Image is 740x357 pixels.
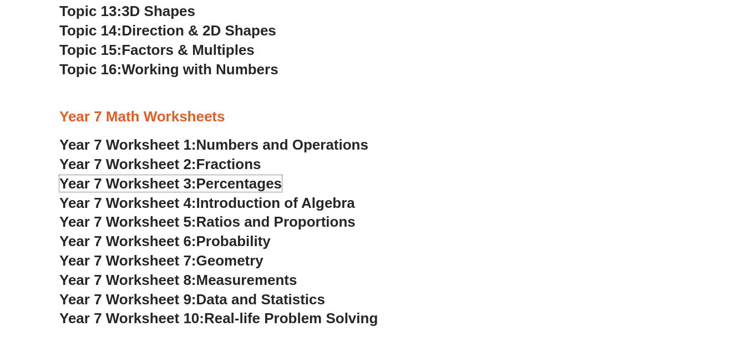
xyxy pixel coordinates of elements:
[59,291,325,308] a: Year 7 Worksheet 9:Data and Statistics
[196,252,263,269] span: Geometry
[59,213,356,230] a: Year 7 Worksheet 5:Ratios and Proportions
[204,310,378,327] span: Real-life Problem Solving
[121,42,255,58] span: Factors & Multiples
[556,232,740,357] iframe: Chat Widget
[59,156,196,172] span: Year 7 Worksheet 2:
[59,213,196,230] span: Year 7 Worksheet 5:
[59,22,276,39] a: Topic 14:Direction & 2D Shapes
[59,233,271,249] a: Year 7 Worksheet 6:Probability
[59,310,204,327] span: Year 7 Worksheet 10:
[59,42,255,58] a: Topic 15:Factors & Multiples
[59,252,263,269] a: Year 7 Worksheet 7:Geometry
[196,195,355,211] span: Introduction of Algebra
[59,291,196,308] span: Year 7 Worksheet 9:
[59,22,121,39] span: Topic 14:
[59,272,297,288] a: Year 7 Worksheet 8:Measurements
[59,108,681,126] h3: Year 7 Math Worksheets
[121,61,278,78] span: Working with Numbers
[59,195,355,211] a: Year 7 Worksheet 4:Introduction of Algebra
[59,252,196,269] span: Year 7 Worksheet 7:
[59,42,121,58] span: Topic 15:
[196,291,326,308] span: Data and Statistics
[121,22,276,39] span: Direction & 2D Shapes
[59,272,196,288] span: Year 7 Worksheet 8:
[196,272,297,288] span: Measurements
[196,233,271,249] span: Probability
[59,195,196,211] span: Year 7 Worksheet 4:
[196,136,368,153] span: Numbers and Operations
[59,61,121,78] span: Topic 16:
[59,3,121,19] span: Topic 13:
[59,61,278,78] a: Topic 16:Working with Numbers
[196,213,356,230] span: Ratios and Proportions
[59,136,368,153] a: Year 7 Worksheet 1:Numbers and Operations
[59,175,196,192] span: Year 7 Worksheet 3:
[196,175,282,192] span: Percentages
[59,175,282,192] a: Year 7 Worksheet 3:Percentages
[59,156,261,172] a: Year 7 Worksheet 2:Fractions
[59,3,195,19] a: Topic 13:3D Shapes
[196,156,261,172] span: Fractions
[59,233,196,249] span: Year 7 Worksheet 6:
[59,136,196,153] span: Year 7 Worksheet 1:
[59,310,378,327] a: Year 7 Worksheet 10:Real-life Problem Solving
[121,3,195,19] span: 3D Shapes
